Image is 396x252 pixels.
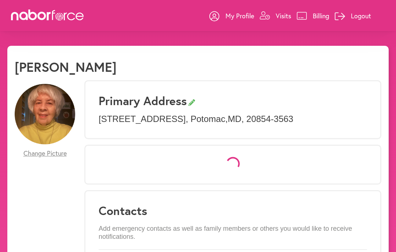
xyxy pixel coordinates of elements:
h1: [PERSON_NAME] [15,59,117,75]
h3: Primary Address [99,94,367,108]
a: Visits [260,5,291,27]
p: Visits [276,11,291,20]
p: [STREET_ADDRESS] , Potomac , MD , 20854-3563 [99,114,367,125]
img: NFBix3RcSPGjREqC4wdU [15,84,75,144]
p: Logout [351,11,371,20]
p: Add emergency contacts as well as family members or others you would like to receive notifications. [99,225,367,241]
h3: Contacts [99,204,367,218]
p: Billing [313,11,329,20]
span: Change Picture [23,149,67,157]
a: My Profile [209,5,254,27]
p: My Profile [225,11,254,20]
a: Billing [297,5,329,27]
a: Logout [335,5,371,27]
